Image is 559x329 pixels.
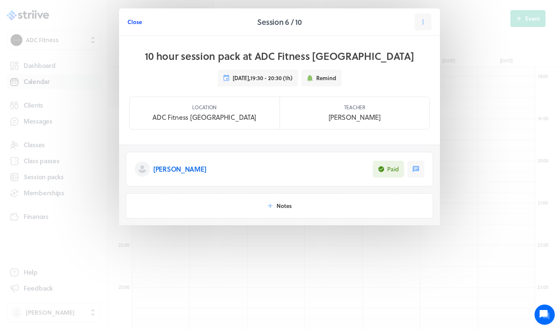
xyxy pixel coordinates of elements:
[30,21,138,33] h1: Hi [PERSON_NAME]
[5,88,164,98] p: Find an answer quickly
[344,104,365,111] p: Teacher
[126,193,433,218] button: Notes
[387,165,399,173] div: Paid
[18,102,157,119] input: Search articles
[218,70,298,86] button: [DATE],19:30 - 20:30 (1h)
[316,74,336,82] span: Remind
[328,112,381,122] p: [PERSON_NAME]
[301,70,342,86] button: Remind
[153,164,206,174] p: [PERSON_NAME]
[535,305,555,325] iframe: gist-messenger-bubble-iframe
[54,60,101,67] span: New conversation
[128,18,142,26] span: Close
[128,13,142,30] button: Close
[152,112,256,122] p: ADC Fitness [GEOGRAPHIC_DATA]
[7,54,162,72] button: New conversation
[277,202,292,210] span: Notes
[192,104,217,111] p: Location
[30,38,138,48] h2: We're here to help. Ask us anything!
[257,16,301,28] h2: Session 6 / 10
[145,49,414,63] h1: 10 hour session pack at ADC Fitness [GEOGRAPHIC_DATA]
